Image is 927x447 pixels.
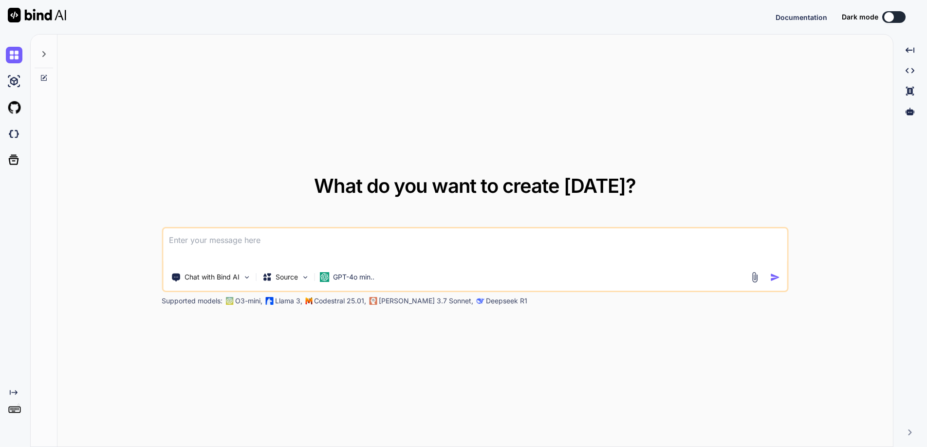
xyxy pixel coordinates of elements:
[185,272,240,282] p: Chat with Bind AI
[776,13,827,21] span: Documentation
[842,12,878,22] span: Dark mode
[225,297,233,305] img: GPT-4
[276,272,298,282] p: Source
[770,272,780,282] img: icon
[265,297,273,305] img: Llama2
[749,272,760,283] img: attachment
[6,73,22,90] img: ai-studio
[6,99,22,116] img: githubLight
[476,297,484,305] img: claude
[8,8,66,22] img: Bind AI
[776,12,827,22] button: Documentation
[333,272,374,282] p: GPT-4o min..
[6,126,22,142] img: darkCloudIdeIcon
[319,272,329,282] img: GPT-4o mini
[275,296,302,306] p: Llama 3,
[486,296,527,306] p: Deepseek R1
[6,47,22,63] img: chat
[314,174,636,198] span: What do you want to create [DATE]?
[305,298,312,304] img: Mistral-AI
[379,296,473,306] p: [PERSON_NAME] 3.7 Sonnet,
[242,273,251,281] img: Pick Tools
[235,296,262,306] p: O3-mini,
[369,297,377,305] img: claude
[301,273,309,281] img: Pick Models
[314,296,366,306] p: Codestral 25.01,
[162,296,222,306] p: Supported models:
